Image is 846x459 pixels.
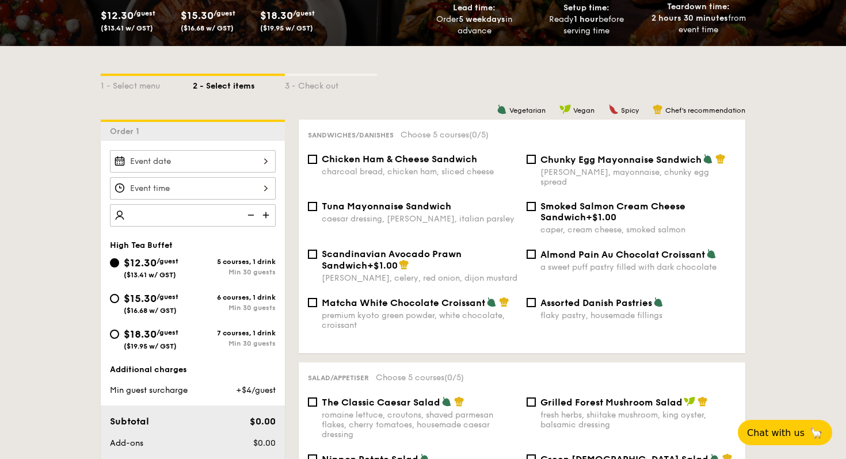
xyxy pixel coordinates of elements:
img: icon-vegan.f8ff3823.svg [559,104,571,114]
input: Grilled Forest Mushroom Saladfresh herbs, shiitake mushroom, king oyster, balsamic dressing [527,397,536,407]
span: (0/5) [469,130,489,140]
span: Order 1 [110,127,144,136]
img: icon-spicy.37a8142b.svg [608,104,619,114]
img: icon-chef-hat.a58ddaea.svg [499,297,509,307]
span: Grilled Forest Mushroom Salad [540,397,683,408]
span: /guest [293,9,315,17]
img: icon-add.58712e84.svg [258,204,276,226]
strong: 1 hour [574,14,599,24]
input: $15.30/guest($16.68 w/ GST)6 courses, 1 drinkMin 30 guests [110,294,119,303]
span: Chef's recommendation [665,106,745,114]
img: icon-vegan.f8ff3823.svg [684,396,695,407]
span: $18.30 [124,328,157,341]
span: ($13.41 w/ GST) [101,24,153,32]
span: ($19.95 w/ GST) [260,24,313,32]
input: Assorted Danish Pastriesflaky pastry, housemade fillings [527,298,536,307]
span: /guest [157,328,178,336]
div: a sweet puff pastry filled with dark chocolate [540,262,736,272]
div: Additional charges [110,364,276,376]
input: Matcha White Chocolate Croissantpremium kyoto green powder, white chocolate, croissant [308,298,317,307]
span: +$1.00 [586,212,616,223]
span: Choose 5 courses [401,130,489,140]
span: Spicy [621,106,639,114]
input: Event time [110,177,276,200]
input: Scandinavian Avocado Prawn Sandwich+$1.00[PERSON_NAME], celery, red onion, dijon mustard [308,250,317,259]
span: Smoked Salmon Cream Cheese Sandwich [540,201,685,223]
span: High Tea Buffet [110,240,173,250]
input: Almond Pain Au Chocolat Croissanta sweet puff pastry filled with dark chocolate [527,250,536,259]
img: icon-vegetarian.fe4039eb.svg [441,396,452,407]
span: Chicken Ham & Cheese Sandwich [322,154,477,165]
img: icon-vegetarian.fe4039eb.svg [706,248,717,259]
div: Min 30 guests [193,339,276,347]
input: Tuna Mayonnaise Sandwichcaesar dressing, [PERSON_NAME], italian parsley [308,202,317,211]
div: 5 courses, 1 drink [193,258,276,266]
img: icon-chef-hat.a58ddaea.svg [653,104,663,114]
span: /guest [157,257,178,265]
span: Add-ons [110,438,143,448]
div: 3 - Check out [285,76,377,92]
span: Tuna Mayonnaise Sandwich [322,201,451,212]
span: Chunky Egg Mayonnaise Sandwich [540,154,702,165]
input: Chunky Egg Mayonnaise Sandwich[PERSON_NAME], mayonnaise, chunky egg spread [527,155,536,164]
strong: 5 weekdays [459,14,505,24]
span: Scandinavian Avocado Prawn Sandwich [322,248,462,271]
img: icon-reduce.1d2dbef1.svg [241,204,258,226]
div: 2 - Select items [193,76,285,92]
input: Smoked Salmon Cream Cheese Sandwich+$1.00caper, cream cheese, smoked salmon [527,202,536,211]
span: Setup time: [563,3,609,13]
span: $18.30 [260,9,293,22]
span: Salad/Appetiser [308,374,369,382]
span: Chat with us [747,427,805,438]
div: 1 - Select menu [101,76,193,92]
div: caesar dressing, [PERSON_NAME], italian parsley [322,214,517,224]
span: $12.30 [124,257,157,269]
span: Matcha White Chocolate Croissant [322,297,485,308]
img: icon-vegetarian.fe4039eb.svg [497,104,507,114]
img: icon-vegetarian.fe4039eb.svg [703,154,713,164]
div: Ready before serving time [535,14,638,37]
span: Sandwiches/Danishes [308,131,394,139]
span: (0/5) [444,373,464,382]
div: charcoal bread, chicken ham, sliced cheese [322,167,517,177]
div: Order in advance [423,14,526,37]
span: ($16.68 w/ GST) [181,24,234,32]
strong: 2 hours 30 minutes [651,13,728,23]
span: ($13.41 w/ GST) [124,271,176,279]
span: 🦙 [809,426,823,439]
input: Event date [110,150,276,173]
div: 7 courses, 1 drink [193,329,276,337]
span: Choose 5 courses [376,373,464,382]
input: The Classic Caesar Saladromaine lettuce, croutons, shaved parmesan flakes, cherry tomatoes, house... [308,397,317,407]
span: Lead time: [453,3,496,13]
span: /guest [134,9,155,17]
div: Min 30 guests [193,268,276,276]
img: icon-chef-hat.a58ddaea.svg [715,154,726,164]
span: Teardown time: [667,2,730,12]
span: +$4/guest [236,385,276,395]
div: [PERSON_NAME], mayonnaise, chunky egg spread [540,167,736,187]
span: $0.00 [250,416,276,427]
span: Vegetarian [509,106,546,114]
img: icon-vegetarian.fe4039eb.svg [486,297,497,307]
span: ($16.68 w/ GST) [124,307,177,315]
span: Subtotal [110,416,149,427]
span: Almond Pain Au Chocolat Croissant [540,249,705,260]
input: $18.30/guest($19.95 w/ GST)7 courses, 1 drinkMin 30 guests [110,330,119,339]
span: Min guest surcharge [110,385,188,395]
img: icon-chef-hat.a58ddaea.svg [399,259,409,270]
div: fresh herbs, shiitake mushroom, king oyster, balsamic dressing [540,410,736,430]
span: /guest [157,293,178,301]
span: The Classic Caesar Salad [322,397,440,408]
div: caper, cream cheese, smoked salmon [540,225,736,235]
div: premium kyoto green powder, white chocolate, croissant [322,311,517,330]
div: flaky pastry, housemade fillings [540,311,736,320]
div: Min 30 guests [193,304,276,312]
span: +$1.00 [367,260,398,271]
span: Vegan [573,106,595,114]
span: $0.00 [253,438,276,448]
span: Assorted Danish Pastries [540,297,652,308]
div: [PERSON_NAME], celery, red onion, dijon mustard [322,273,517,283]
img: icon-vegetarian.fe4039eb.svg [653,297,664,307]
input: Chicken Ham & Cheese Sandwichcharcoal bread, chicken ham, sliced cheese [308,155,317,164]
